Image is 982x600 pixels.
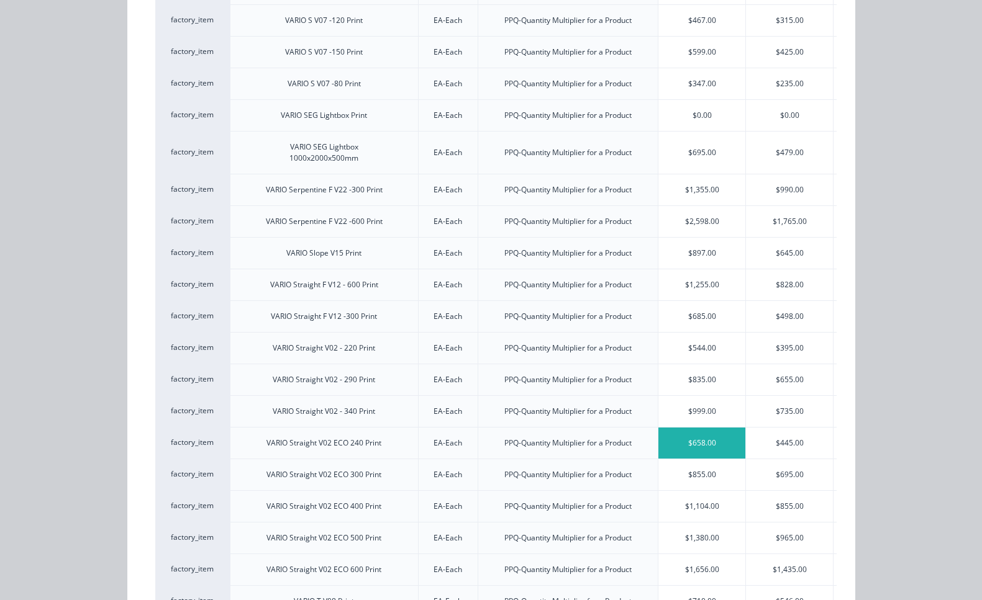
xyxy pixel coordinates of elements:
[434,184,462,195] div: EA-Each
[658,491,745,522] div: $1,104.00
[658,132,745,174] div: $695.00
[266,501,381,512] div: VARIO Straight V02 ECO 400 Print
[266,532,381,544] div: VARIO Straight V02 ECO 500 Print
[286,248,361,259] div: VARIO Slope V15 Print
[504,469,632,480] div: PPQ-Quantity Multiplier for a Product
[834,396,896,427] div: $0.00
[746,132,833,174] div: $479.00
[434,110,462,121] div: EA-Each
[658,100,745,131] div: $0.00
[504,248,632,259] div: PPQ-Quantity Multiplier for a Product
[155,300,230,332] div: factory_item
[285,15,363,26] div: VARIO S V07 -120 Print
[658,364,745,395] div: $835.00
[504,311,632,322] div: PPQ-Quantity Multiplier for a Product
[155,459,230,490] div: factory_item
[746,459,833,490] div: $695.00
[746,396,833,427] div: $735.00
[434,374,462,385] div: EA-Each
[834,238,896,269] div: $0.00
[273,406,375,417] div: VARIO Straight V02 - 340 Print
[834,522,896,553] div: $0.00
[155,99,230,131] div: factory_item
[746,428,833,459] div: $445.00
[434,47,462,58] div: EA-Each
[434,564,462,575] div: EA-Each
[155,237,230,269] div: factory_item
[504,532,632,544] div: PPQ-Quantity Multiplier for a Product
[834,206,896,237] div: $0.00
[746,333,833,364] div: $395.00
[834,333,896,364] div: $0.00
[746,174,833,205] div: $990.00
[504,78,632,89] div: PPQ-Quantity Multiplier for a Product
[746,364,833,395] div: $655.00
[834,174,896,205] div: $0.00
[434,501,462,512] div: EA-Each
[155,332,230,364] div: factory_item
[834,554,896,585] div: $0.00
[658,459,745,490] div: $855.00
[658,68,745,99] div: $347.00
[155,395,230,427] div: factory_item
[434,532,462,544] div: EA-Each
[504,184,632,195] div: PPQ-Quantity Multiplier for a Product
[746,68,833,99] div: $235.00
[155,131,230,174] div: factory_item
[834,100,896,131] div: $0.00
[285,47,363,58] div: VARIO S V07 -150 Print
[504,501,632,512] div: PPQ-Quantity Multiplier for a Product
[155,36,230,68] div: factory_item
[746,554,833,585] div: $1,435.00
[504,406,632,417] div: PPQ-Quantity Multiplier for a Product
[658,269,745,300] div: $1,255.00
[746,238,833,269] div: $645.00
[270,279,378,290] div: VARIO Straight F V12 - 600 Print
[834,364,896,395] div: $0.00
[155,364,230,395] div: factory_item
[434,15,462,26] div: EA-Each
[434,248,462,259] div: EA-Each
[504,437,632,449] div: PPQ-Quantity Multiplier for a Product
[434,147,462,158] div: EA-Each
[434,469,462,480] div: EA-Each
[504,47,632,58] div: PPQ-Quantity Multiplier for a Product
[746,5,833,36] div: $315.00
[266,184,383,195] div: VARIO Serpentine F V22 -300 Print
[746,269,833,300] div: $828.00
[504,216,632,227] div: PPQ-Quantity Multiplier for a Product
[155,522,230,553] div: factory_item
[288,78,361,89] div: VARIO S V07 -80 Print
[155,553,230,585] div: factory_item
[658,522,745,553] div: $1,380.00
[746,491,833,522] div: $855.00
[273,343,375,354] div: VARIO Straight V02 - 220 Print
[504,110,632,121] div: PPQ-Quantity Multiplier for a Product
[266,437,381,449] div: VARIO Straight V02 ECO 240 Print
[504,279,632,290] div: PPQ-Quantity Multiplier for a Product
[155,427,230,459] div: factory_item
[746,522,833,553] div: $965.00
[504,374,632,385] div: PPQ-Quantity Multiplier for a Product
[834,459,896,490] div: $0.00
[746,301,833,332] div: $498.00
[155,205,230,237] div: factory_item
[504,147,632,158] div: PPQ-Quantity Multiplier for a Product
[289,141,358,164] div: VARIO SEG Lightbox 1000x2000x500mm
[155,490,230,522] div: factory_item
[434,437,462,449] div: EA-Each
[658,554,745,585] div: $1,656.00
[834,5,896,36] div: $0.00
[504,343,632,354] div: PPQ-Quantity Multiplier for a Product
[746,37,833,68] div: $425.00
[834,37,896,68] div: $0.00
[504,15,632,26] div: PPQ-Quantity Multiplier for a Product
[658,301,745,332] div: $685.00
[658,238,745,269] div: $897.00
[504,564,632,575] div: PPQ-Quantity Multiplier for a Product
[155,4,230,36] div: factory_item
[266,216,383,227] div: VARIO Serpentine F V22 -600 Print
[273,374,375,385] div: VARIO Straight V02 - 290 Print
[434,78,462,89] div: EA-Each
[658,428,745,459] div: $658.00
